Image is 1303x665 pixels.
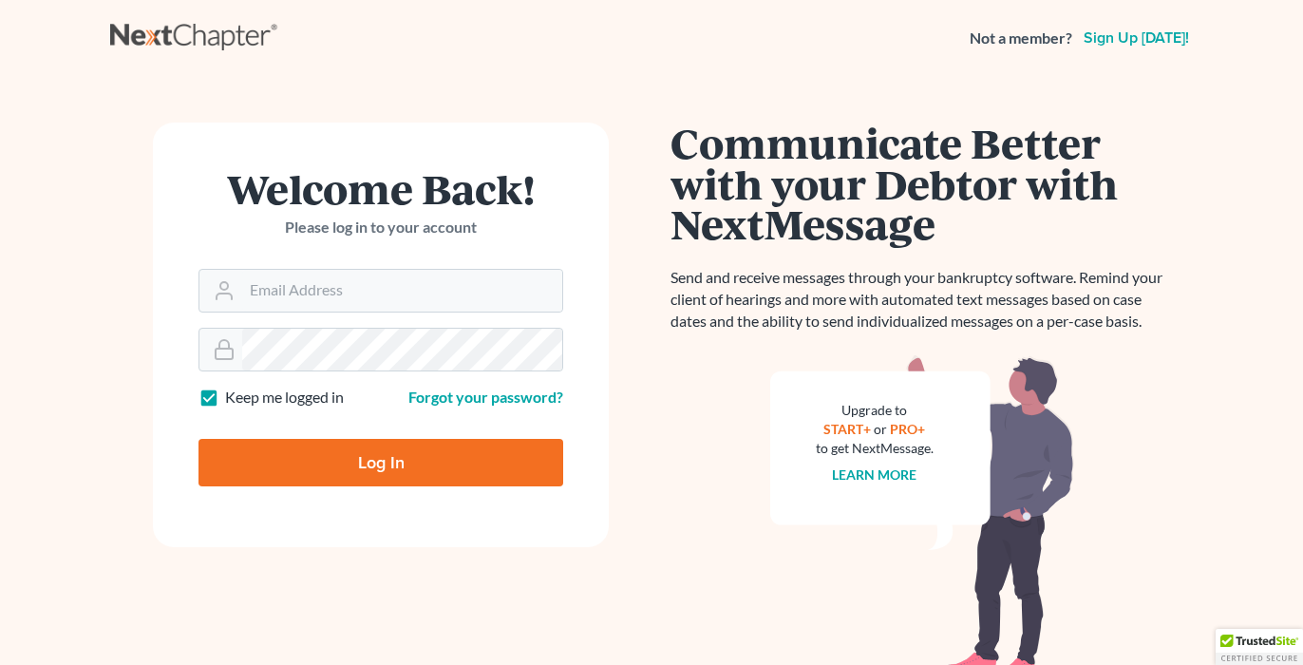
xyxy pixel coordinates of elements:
input: Log In [198,439,563,486]
strong: Not a member? [970,28,1072,49]
h1: Welcome Back! [198,168,563,209]
p: Send and receive messages through your bankruptcy software. Remind your client of hearings and mo... [670,267,1174,332]
span: or [875,421,888,437]
a: PRO+ [891,421,926,437]
a: START+ [824,421,872,437]
div: TrustedSite Certified [1216,629,1303,665]
a: Learn more [833,466,917,483]
div: Upgrade to [816,401,934,420]
h1: Communicate Better with your Debtor with NextMessage [670,123,1174,244]
p: Please log in to your account [198,217,563,238]
a: Forgot your password? [408,388,563,406]
a: Sign up [DATE]! [1080,30,1193,46]
label: Keep me logged in [225,387,344,408]
input: Email Address [242,270,562,312]
div: to get NextMessage. [816,439,934,458]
